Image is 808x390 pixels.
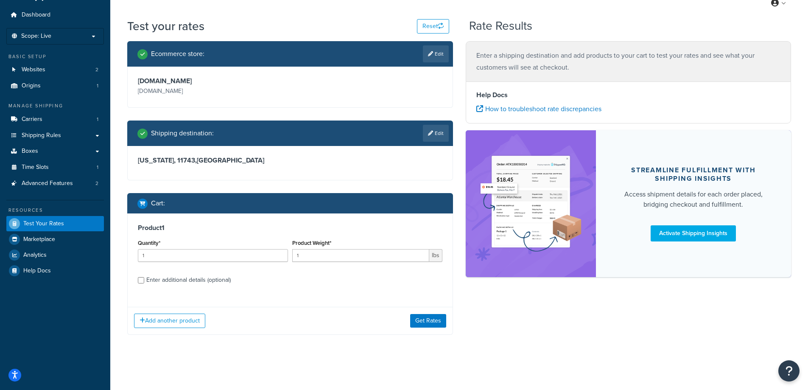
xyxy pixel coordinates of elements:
a: Websites2 [6,62,104,78]
h3: Product 1 [138,224,442,232]
div: Basic Setup [6,53,104,60]
span: lbs [429,249,442,262]
span: Time Slots [22,164,49,171]
h3: [DOMAIN_NAME] [138,77,288,85]
span: Origins [22,82,41,90]
label: Quantity* [138,240,160,246]
button: Add another product [134,314,205,328]
span: 2 [95,66,98,73]
a: How to troubleshoot rate discrepancies [476,104,601,114]
p: Enter a shipping destination and add products to your cart to test your rates and see what your c... [476,50,781,73]
h1: Test your rates [127,18,204,34]
a: Analytics [6,247,104,263]
a: Edit [423,125,449,142]
span: 2 [95,180,98,187]
a: Help Docs [6,263,104,278]
div: Enter additional details (optional) [146,274,231,286]
span: Marketplace [23,236,55,243]
img: feature-image-si-e24932ea9b9fcd0ff835db86be1ff8d589347e8876e1638d903ea230a36726be.png [478,143,583,264]
span: Shipping Rules [22,132,61,139]
div: Manage Shipping [6,102,104,109]
a: Origins1 [6,78,104,94]
div: Access shipment details for each order placed, bridging checkout and fulfillment. [616,189,771,210]
li: Carriers [6,112,104,127]
h4: Help Docs [476,90,781,100]
a: Time Slots1 [6,160,104,175]
span: Test Your Rates [23,220,64,227]
h2: Ecommerce store : [151,50,204,58]
span: 1 [97,116,98,123]
span: Help Docs [23,267,51,275]
input: 0.00 [292,249,429,262]
a: Activate Shipping Insights [651,225,736,241]
input: 0 [138,249,288,262]
li: Websites [6,62,104,78]
span: 1 [97,82,98,90]
a: Edit [423,45,449,62]
h2: Rate Results [469,20,532,33]
span: Dashboard [22,11,50,19]
li: Time Slots [6,160,104,175]
a: Boxes [6,143,104,159]
div: Streamline Fulfillment with Shipping Insights [616,166,771,183]
span: Boxes [22,148,38,155]
span: 1 [97,164,98,171]
button: Open Resource Center [778,360,800,382]
a: Advanced Features2 [6,176,104,191]
button: Get Rates [410,314,446,328]
span: Analytics [23,252,47,259]
a: Test Your Rates [6,216,104,231]
div: Resources [6,207,104,214]
li: Advanced Features [6,176,104,191]
a: Shipping Rules [6,128,104,143]
span: Carriers [22,116,42,123]
p: [DOMAIN_NAME] [138,85,288,97]
span: Scope: Live [21,33,51,40]
span: Advanced Features [22,180,73,187]
h2: Cart : [151,199,165,207]
span: Websites [22,66,45,73]
h3: [US_STATE], 11743 , [GEOGRAPHIC_DATA] [138,156,442,165]
button: Reset [417,19,449,34]
label: Product Weight* [292,240,331,246]
a: Marketplace [6,232,104,247]
h2: Shipping destination : [151,129,214,137]
input: Enter additional details (optional) [138,277,144,283]
a: Dashboard [6,7,104,23]
a: Carriers1 [6,112,104,127]
li: Origins [6,78,104,94]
